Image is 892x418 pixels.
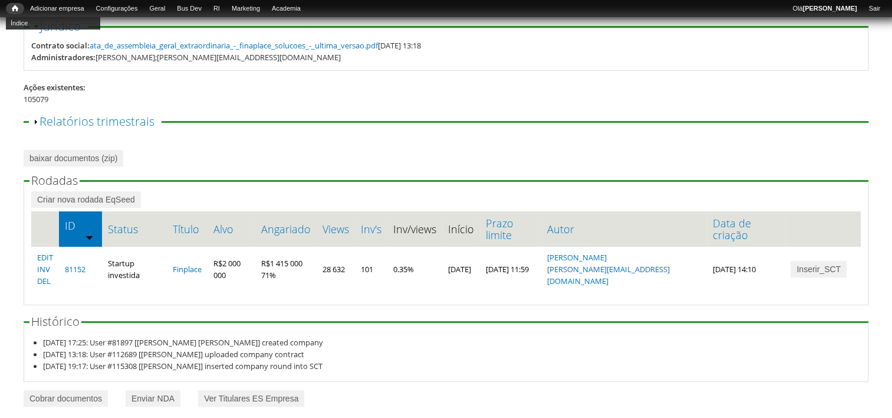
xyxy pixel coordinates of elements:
[43,360,861,372] li: [DATE] 19:17: User #115308 [[PERSON_NAME]] inserted company round into SCT
[85,233,93,241] img: ordem crescente
[24,150,123,166] a: baixar documentos (zip)
[486,264,529,275] span: [DATE] 11:59
[802,5,857,12] strong: [PERSON_NAME]
[713,217,779,241] a: Data de criação
[387,247,442,292] td: 0.35%
[37,252,53,263] a: EDIT
[786,3,863,15] a: Olá[PERSON_NAME]
[90,40,421,51] span: [DATE] 13:18
[6,17,100,30] a: Índice
[173,264,202,275] a: Finplace
[213,223,249,235] a: Alvo
[226,3,266,15] a: Marketing
[31,314,80,329] span: Histórico
[261,223,311,235] a: Angariado
[31,191,141,208] a: Criar nova rodada EqSeed
[547,264,670,286] a: [PERSON_NAME][EMAIL_ADDRESS][DOMAIN_NAME]
[707,247,785,292] td: [DATE] 14:10
[65,264,85,275] a: 81152
[171,3,208,15] a: Bus Dev
[317,247,355,292] td: 28 632
[547,252,607,263] a: [PERSON_NAME]
[24,81,868,93] div: Ações existentes:
[322,223,349,235] a: Views
[90,40,378,51] a: ata_de_assembleia_geral_extraordinaria_-_finaplace_solucoes_-_ultima_versao.pdf
[102,247,167,292] td: Startup investida
[173,223,202,235] a: Título
[108,223,161,235] a: Status
[31,51,96,63] div: Administradores:
[126,390,180,407] a: Enviar NDA
[143,3,171,15] a: Geral
[12,4,18,12] span: Início
[65,220,96,231] a: ID
[96,51,341,63] div: [PERSON_NAME];[PERSON_NAME][EMAIL_ADDRESS][DOMAIN_NAME]
[266,3,307,15] a: Academia
[31,172,78,188] span: Rodadas
[37,264,50,275] a: INV
[90,3,144,15] a: Configurações
[355,247,387,292] td: 101
[448,264,471,275] span: [DATE]
[208,247,255,292] td: R$2 000 000
[24,390,108,407] a: Cobrar documentos
[255,247,317,292] td: R$1 415 000 71%
[40,113,154,129] a: Relatórios trimestrais
[863,3,886,15] a: Sair
[442,211,480,247] th: Início
[486,217,535,241] a: Prazo limite
[43,337,861,348] li: [DATE] 17:25: User #81897 [[PERSON_NAME] [PERSON_NAME]] created company
[208,3,226,15] a: RI
[43,348,861,360] li: [DATE] 13:18: User #112689 [[PERSON_NAME]] uploaded company contract
[24,93,868,105] div: 105079
[547,223,701,235] a: Autor
[387,211,442,247] th: Inv/views
[361,223,381,235] a: Inv's
[24,3,90,15] a: Adicionar empresa
[791,261,847,277] a: Inserir_SCT
[6,3,24,14] a: Início
[37,276,51,286] a: DEL
[198,390,304,407] a: Ver Titulares ES Empresa
[31,40,90,51] div: Contrato social:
